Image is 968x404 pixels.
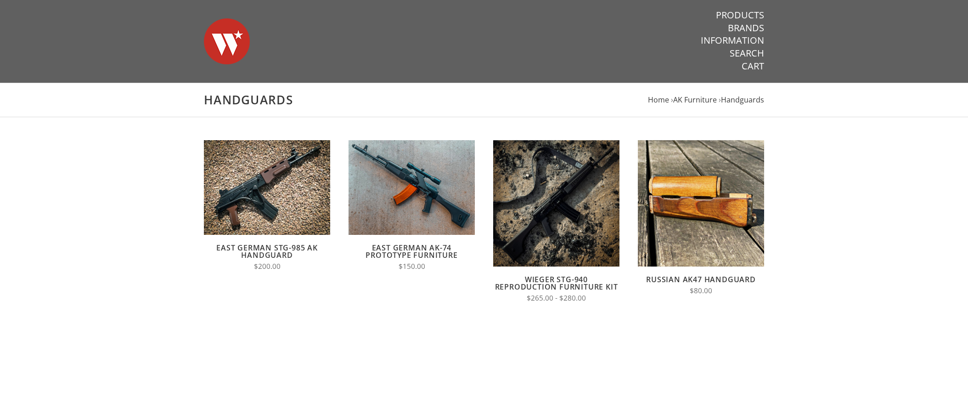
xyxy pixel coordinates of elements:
h1: Handguards [204,92,764,108]
img: East German AK-74 Prototype Furniture [349,140,475,235]
span: $80.00 [690,286,712,296]
a: Search [730,47,764,59]
img: Warsaw Wood Co. [204,9,250,74]
span: $200.00 [254,262,281,271]
a: Information [701,34,764,46]
li: › [671,94,717,106]
a: East German STG-985 AK Handguard [216,243,318,260]
span: $265.00 - $280.00 [527,293,586,303]
a: Products [716,9,764,21]
img: Wieger STG-940 Reproduction Furniture Kit [493,140,619,267]
a: Wieger STG-940 Reproduction Furniture Kit [495,274,618,292]
a: Brands [728,22,764,34]
a: Russian AK47 Handguard [646,274,756,285]
img: Russian AK47 Handguard [638,140,764,267]
a: Home [648,95,669,105]
a: Handguards [721,95,764,105]
a: AK Furniture [673,95,717,105]
span: $150.00 [399,262,425,271]
img: East German STG-985 AK Handguard [204,140,330,235]
a: East German AK-74 Prototype Furniture [366,243,457,260]
li: › [719,94,764,106]
a: Cart [742,60,764,72]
